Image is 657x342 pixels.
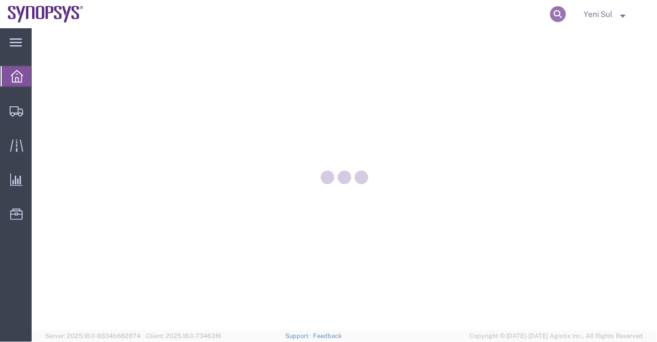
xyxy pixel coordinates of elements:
a: Support [285,332,314,339]
span: Yeni Sul [584,8,613,20]
span: Client: 2025.18.0-7346316 [146,332,221,339]
button: Yeni Sul [584,7,641,21]
span: Copyright © [DATE]-[DATE] Agistix Inc., All Rights Reserved [469,331,643,341]
span: Server: 2025.18.0-9334b682874 [45,332,141,339]
img: logo [8,6,84,23]
a: Feedback [313,332,342,339]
